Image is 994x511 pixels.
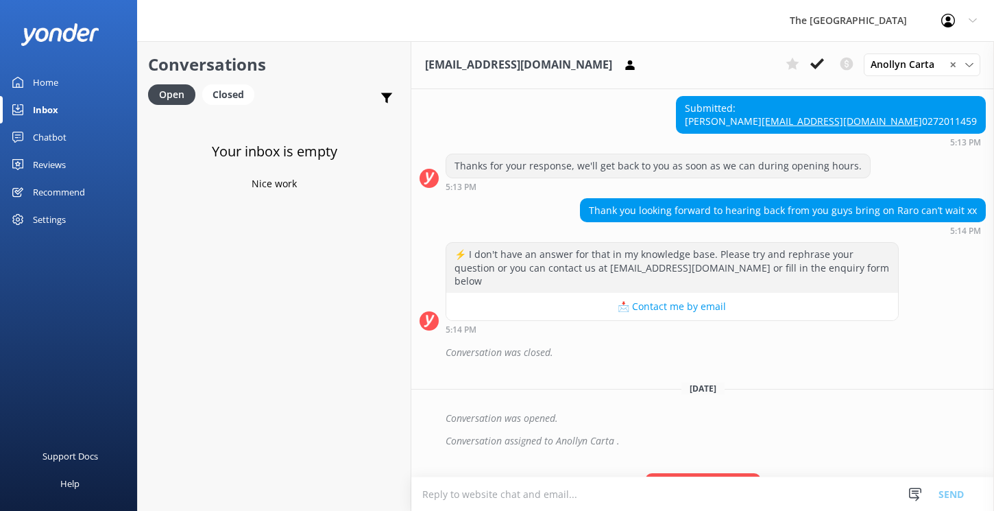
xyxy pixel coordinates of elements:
div: Thank you looking forward to hearing back from you guys bring on Raro can’t wait xx [581,199,985,222]
div: 2025-09-19T09:52:51.156 [420,341,986,364]
span: Team member online [645,473,761,490]
div: Conversation was closed. [446,341,986,364]
h3: [EMAIL_ADDRESS][DOMAIN_NAME] [425,56,612,74]
span: Anollyn Carta [871,57,943,72]
div: Sep 18 2025 11:14pm (UTC -10:00) Pacific/Honolulu [580,226,986,235]
h3: Your inbox is empty [212,141,337,163]
a: Open [148,86,202,102]
a: [EMAIL_ADDRESS][DOMAIN_NAME] [762,115,922,128]
strong: 5:13 PM [950,139,981,147]
div: ⚡ I don't have an answer for that in my knowledge base. Please try and rephrase your question or ... [446,243,898,293]
div: Assign User [864,54,980,75]
div: Recommend [33,178,85,206]
div: Home [33,69,58,96]
h2: Conversations [148,51,400,78]
span: [DATE] [681,383,725,394]
div: Reviews [33,151,66,178]
div: Sep 18 2025 11:14pm (UTC -10:00) Pacific/Honolulu [446,324,899,334]
div: Sep 18 2025 11:13pm (UTC -10:00) Pacific/Honolulu [676,137,986,147]
strong: 5:13 PM [446,183,476,191]
div: Chatbot [33,123,66,151]
div: Help [60,470,80,497]
div: Settings [33,206,66,233]
div: Conversation assigned to Anollyn Carta . [446,429,986,453]
div: 2025-09-19T18:24:06.529 [420,407,986,430]
strong: 5:14 PM [950,227,981,235]
span: ✕ [949,58,956,71]
button: 📩 Contact me by email [446,293,898,320]
div: Conversation was opened. [446,407,986,430]
div: Submitted: [PERSON_NAME] 0272011459 [677,97,985,133]
div: Open [148,84,195,105]
div: 2025-09-19T18:24:21.170 [420,429,986,453]
div: Inbox [33,96,58,123]
strong: 5:14 PM [446,326,476,334]
div: Support Docs [43,442,98,470]
p: Nice work [252,176,297,191]
div: Sep 18 2025 11:13pm (UTC -10:00) Pacific/Honolulu [446,182,871,191]
div: Thanks for your response, we'll get back to you as soon as we can during opening hours. [446,154,870,178]
img: yonder-white-logo.png [21,23,99,46]
div: Closed [202,84,254,105]
a: Closed [202,86,261,102]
